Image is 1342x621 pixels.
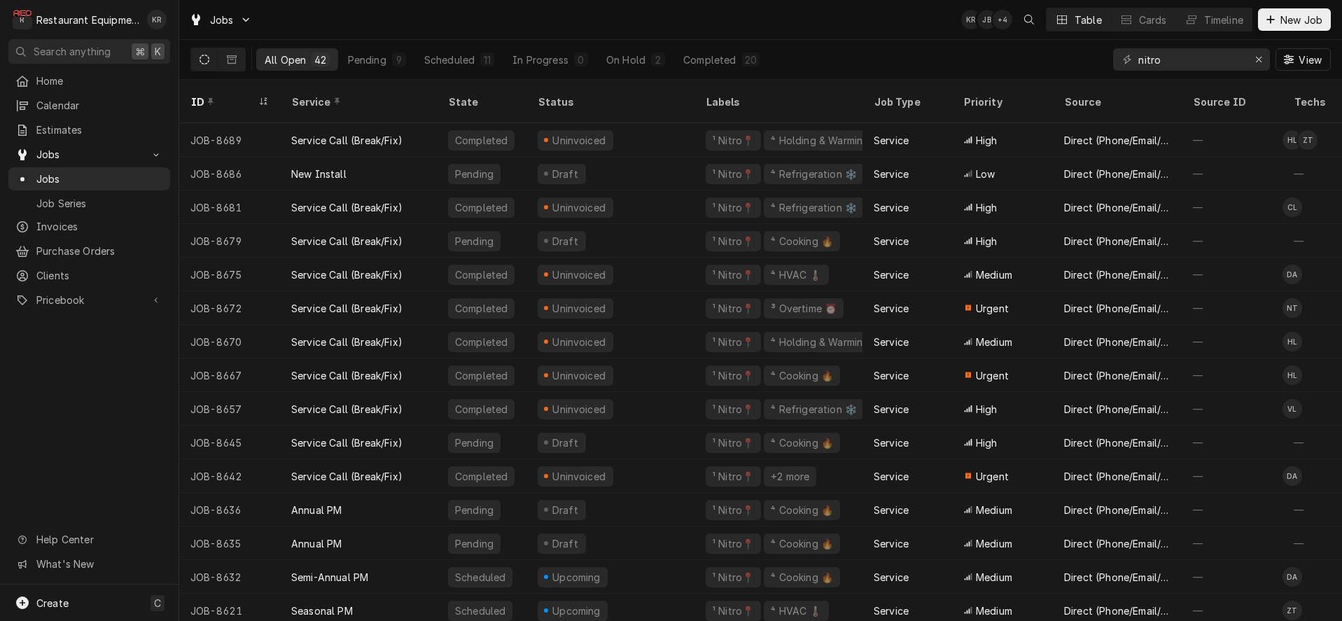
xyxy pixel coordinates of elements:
div: Service Call (Break/Fix) [291,200,403,215]
div: JOB-8672 [179,291,280,325]
div: ¹ Nitro📍 [711,603,755,618]
div: — [1182,493,1282,526]
div: Semi-Annual PM [291,570,368,585]
div: Annual PM [291,536,342,551]
div: Direct (Phone/Email/etc.) [1064,200,1170,215]
div: 20 [745,53,757,67]
a: Jobs [8,167,170,190]
span: Home [36,74,163,88]
span: ⌘ [135,44,145,59]
div: Service [874,368,909,383]
div: KR [147,10,167,29]
span: High [976,234,998,249]
div: ⁴ Refrigeration ❄️ [769,402,858,417]
div: Seasonal PM [291,603,353,618]
a: Calendar [8,94,170,117]
div: Scheduled [424,53,475,67]
div: Uninvoiced [551,133,608,148]
div: Completed [454,469,509,484]
span: Jobs [210,13,234,27]
div: ¹ Nitro📍 [711,402,755,417]
div: Zack Tussey's Avatar [1282,601,1302,620]
div: ZT [1298,130,1317,150]
div: Uninvoiced [551,267,608,282]
a: Go to What's New [8,552,170,575]
button: Search anything⌘K [8,39,170,64]
div: Service Call (Break/Fix) [291,469,403,484]
div: Van Lucas's Avatar [1282,399,1302,419]
div: JB [977,10,997,29]
div: Pending [454,536,495,551]
span: Estimates [36,123,163,137]
div: DA [1282,265,1302,284]
div: Huston Lewis's Avatar [1282,130,1302,150]
div: Service [874,167,909,181]
div: Service [874,603,909,618]
div: Completed [454,402,509,417]
div: Labels [706,95,851,109]
div: Service [874,469,909,484]
div: ⁴ Holding & Warming ♨️ [769,335,885,349]
div: 2 [654,53,662,67]
div: Service [874,301,909,316]
div: — [1282,493,1338,526]
div: ¹ Nitro📍 [711,469,755,484]
div: 11 [483,53,491,67]
div: Annual PM [291,503,342,517]
div: Job Type [874,95,941,109]
div: Completed [454,200,509,215]
span: Purchase Orders [36,244,163,258]
span: Urgent [976,368,1009,383]
div: Completed [454,301,509,316]
div: ID [190,95,255,109]
div: Completed [454,267,509,282]
div: DA [1282,466,1302,486]
span: Jobs [36,147,142,162]
div: Table [1075,13,1102,27]
div: Service Call (Break/Fix) [291,133,403,148]
div: Service Call (Break/Fix) [291,435,403,450]
a: Estimates [8,118,170,141]
div: Direct (Phone/Email/etc.) [1064,469,1170,484]
div: Uninvoiced [551,402,608,417]
div: Service [874,503,909,517]
div: Uninvoiced [551,335,608,349]
div: Dakota Arthur's Avatar [1282,466,1302,486]
div: ¹ Nitro📍 [711,167,755,181]
div: Kelli Robinette's Avatar [147,10,167,29]
div: Service [874,200,909,215]
div: ⁴ Refrigeration ❄️ [769,167,858,181]
div: — [1182,291,1282,325]
div: Pending [348,53,386,67]
div: Cards [1139,13,1167,27]
div: Huston Lewis's Avatar [1282,332,1302,351]
div: ⁴ HVAC 🌡️ [769,603,823,618]
a: Purchase Orders [8,239,170,263]
div: Huston Lewis's Avatar [1282,365,1302,385]
span: Create [36,597,69,609]
div: ¹ Nitro📍 [711,133,755,148]
div: Uninvoiced [551,469,608,484]
span: C [154,596,161,610]
div: ⁴ Holding & Warming ♨️ [769,133,885,148]
div: ⁴ Cooking 🔥 [769,570,834,585]
span: Medium [976,603,1012,618]
div: — [1182,123,1282,157]
div: Zack Tussey's Avatar [1298,130,1317,150]
a: Clients [8,264,170,287]
div: Source [1064,95,1168,109]
div: Service [874,536,909,551]
div: Draft [550,536,580,551]
div: — [1282,224,1338,258]
span: Jobs [36,172,163,186]
div: Techs [1294,95,1327,109]
span: Low [976,167,995,181]
a: Home [8,69,170,92]
div: JOB-8679 [179,224,280,258]
div: Draft [550,435,580,450]
div: — [1182,190,1282,224]
div: Direct (Phone/Email/etc.) [1064,435,1170,450]
div: ¹ Nitro📍 [711,267,755,282]
div: ⁴ Refrigeration ❄️ [769,200,858,215]
div: Scheduled [454,570,507,585]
